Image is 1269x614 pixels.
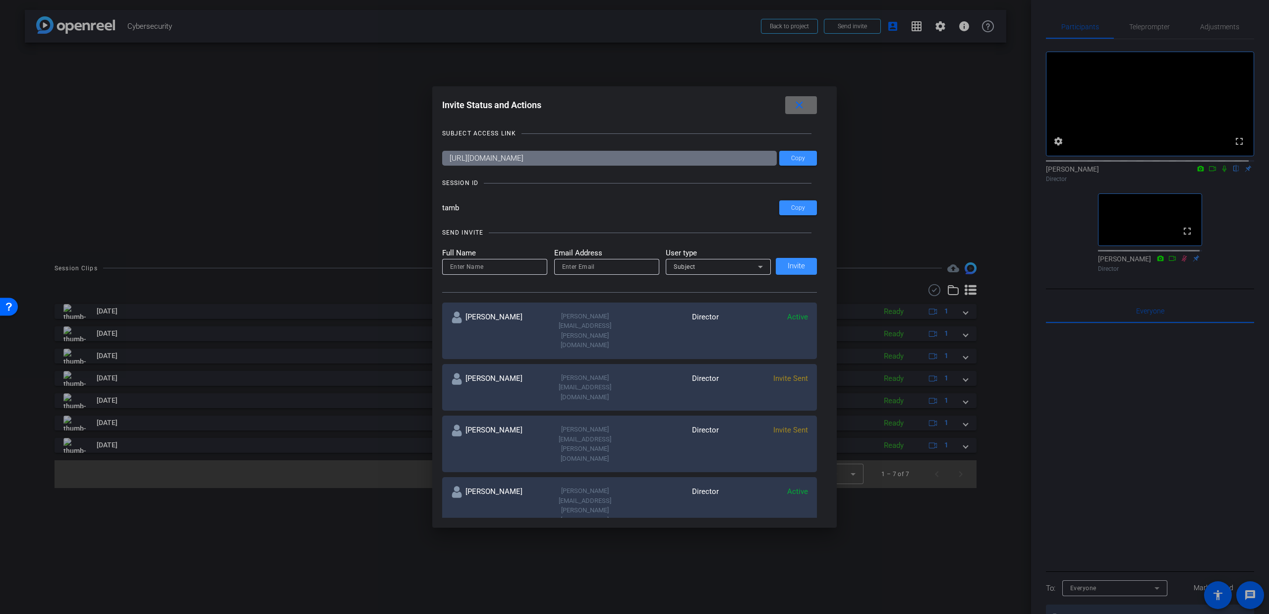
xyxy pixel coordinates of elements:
[442,228,817,238] openreel-title-line: SEND INVITE
[540,486,630,525] div: [PERSON_NAME][EMAIL_ADDRESS][PERSON_NAME][DOMAIN_NAME]
[666,247,771,259] mat-label: User type
[791,155,805,162] span: Copy
[442,247,547,259] mat-label: Full Name
[442,228,483,238] div: SEND INVITE
[540,425,630,463] div: [PERSON_NAME][EMAIL_ADDRESS][PERSON_NAME][DOMAIN_NAME]
[554,247,659,259] mat-label: Email Address
[451,486,540,525] div: [PERSON_NAME]
[451,373,540,402] div: [PERSON_NAME]
[442,128,817,138] openreel-title-line: SUBJECT ACCESS LINK
[773,426,808,434] span: Invite Sent
[674,263,695,270] span: Subject
[773,374,808,383] span: Invite Sent
[630,311,719,350] div: Director
[442,178,817,188] openreel-title-line: SESSION ID
[630,486,719,525] div: Director
[630,425,719,463] div: Director
[787,487,808,496] span: Active
[779,200,817,215] button: Copy
[630,373,719,402] div: Director
[791,204,805,212] span: Copy
[451,311,540,350] div: [PERSON_NAME]
[450,261,539,273] input: Enter Name
[442,178,478,188] div: SESSION ID
[779,151,817,166] button: Copy
[540,373,630,402] div: [PERSON_NAME][EMAIL_ADDRESS][DOMAIN_NAME]
[451,425,540,463] div: [PERSON_NAME]
[787,312,808,321] span: Active
[442,128,516,138] div: SUBJECT ACCESS LINK
[562,261,651,273] input: Enter Email
[793,99,806,112] mat-icon: close
[442,96,817,114] div: Invite Status and Actions
[540,311,630,350] div: [PERSON_NAME][EMAIL_ADDRESS][PERSON_NAME][DOMAIN_NAME]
